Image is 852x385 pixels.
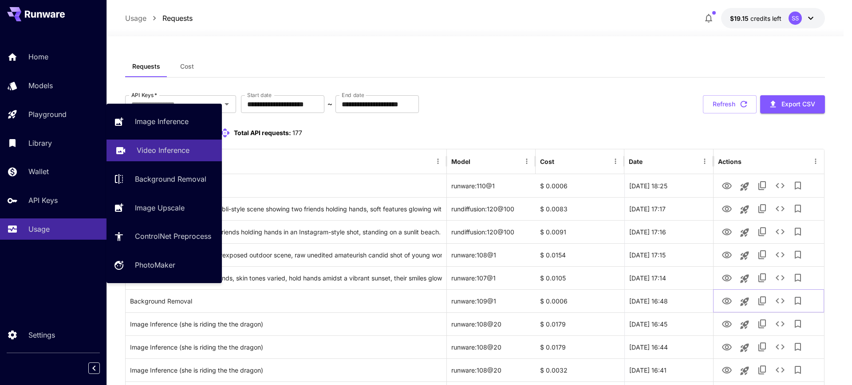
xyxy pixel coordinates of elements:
div: Date [629,158,643,165]
a: Image Inference [106,111,222,132]
span: credits left [750,15,781,22]
a: Image Upscale [106,197,222,218]
button: Add to library [789,292,807,310]
div: 22 Aug, 2025 16:41 [624,358,713,381]
div: 22 Aug, 2025 17:14 [624,266,713,289]
label: End date [342,91,364,99]
button: Launch in playground [736,316,753,334]
button: Copy TaskUUID [753,292,771,310]
div: 22 Aug, 2025 16:45 [624,312,713,335]
div: $ 0.0179 [536,335,624,358]
button: See details [771,246,789,264]
button: Add to library [789,315,807,333]
button: Copy TaskUUID [753,223,771,241]
div: Model [451,158,470,165]
button: Copy TaskUUID [753,361,771,379]
button: Add to library [789,269,807,287]
div: $ 0.0091 [536,220,624,243]
button: Refresh [703,95,757,113]
button: See details [771,338,789,356]
p: Usage [125,13,146,23]
span: 177 [292,129,302,136]
button: Launch in playground [736,224,753,241]
div: rundiffusion:120@100 [447,220,536,243]
button: Add to library [789,223,807,241]
button: Launch in playground [736,201,753,218]
div: 22 Aug, 2025 18:25 [624,174,713,197]
button: Add to library [789,246,807,264]
button: View Image [718,176,736,194]
div: Collapse sidebar [95,360,106,376]
button: See details [771,269,789,287]
span: $19.15 [730,15,750,22]
button: Launch in playground [736,339,753,357]
div: rundiffusion:120@100 [447,197,536,220]
div: $ 0.0105 [536,266,624,289]
p: Home [28,51,48,62]
button: Menu [698,155,711,167]
p: Image Inference [135,116,189,127]
p: PhotoMaker [135,260,175,270]
a: Background Removal [106,168,222,190]
p: ControlNet Preprocess [135,231,211,241]
p: Image Upscale [135,202,185,213]
div: Click to copy prompt [130,290,442,312]
div: Click to copy prompt [130,244,442,266]
button: Launch in playground [736,270,753,288]
button: See details [771,315,789,333]
p: Usage [28,224,50,234]
button: Add to library [789,200,807,218]
button: Launch in playground [736,247,753,264]
div: Click to copy prompt [130,336,442,358]
div: runware:107@1 [447,266,536,289]
button: Copy TaskUUID [753,315,771,333]
button: View Image [718,292,736,310]
div: $ 0.0179 [536,312,624,335]
button: $19.15344 [721,8,825,28]
button: See details [771,292,789,310]
div: Click to copy prompt [130,313,442,335]
div: $ 0.0032 [536,358,624,381]
button: View Image [718,361,736,379]
button: Sort [471,155,484,167]
button: Export CSV [760,95,825,113]
button: Copy TaskUUID [753,338,771,356]
span: Total API requests: [234,129,291,136]
label: Start date [247,91,272,99]
div: $ 0.0154 [536,243,624,266]
button: Menu [521,155,533,167]
button: Add to library [789,361,807,379]
button: Collapse sidebar [88,362,100,374]
div: $19.15344 [730,14,781,23]
button: Add to library [789,177,807,194]
div: Click to copy prompt [130,359,442,381]
button: See details [771,177,789,194]
button: View Image [718,315,736,333]
button: Sort [555,155,568,167]
button: Menu [609,155,622,167]
a: Video Inference [106,140,222,161]
div: Actions [718,158,742,165]
div: $ 0.0006 [536,174,624,197]
button: Menu [809,155,822,167]
p: Library [28,138,52,148]
div: 22 Aug, 2025 17:15 [624,243,713,266]
span: Cost [180,62,194,70]
button: Menu [432,155,444,167]
div: runware:108@20 [447,312,536,335]
button: View Image [718,222,736,241]
p: Wallet [28,166,49,177]
div: runware:108@20 [447,335,536,358]
button: Copy TaskUUID [753,246,771,264]
button: See details [771,200,789,218]
button: See details [771,361,789,379]
button: Launch in playground [736,178,753,195]
p: Requests [162,13,193,23]
div: runware:109@1 [447,289,536,312]
div: runware:110@1 [447,174,536,197]
div: runware:108@20 [447,358,536,381]
div: Click to copy prompt [130,221,442,243]
div: 22 Aug, 2025 17:16 [624,220,713,243]
div: Click to copy prompt [130,198,442,220]
p: API Keys [28,195,58,206]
